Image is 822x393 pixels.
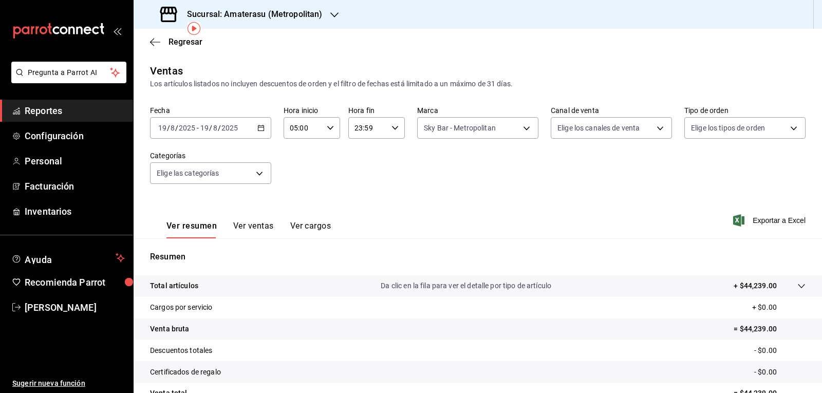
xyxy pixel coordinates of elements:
[209,124,212,132] span: /
[166,221,331,238] div: navigation tabs
[11,62,126,83] button: Pregunta a Parrot AI
[551,107,672,114] label: Canal de venta
[7,74,126,85] a: Pregunta a Parrot AI
[169,37,202,47] span: Regresar
[158,124,167,132] input: --
[150,79,806,89] div: Los artículos listados no incluyen descuentos de orden y el filtro de fechas está limitado a un m...
[25,104,125,118] span: Reportes
[150,251,806,263] p: Resumen
[166,221,217,238] button: Ver resumen
[557,123,640,133] span: Elige los canales de venta
[179,8,322,21] h3: Sucursal: Amaterasu (Metropolitan)
[684,107,806,114] label: Tipo de orden
[178,124,196,132] input: ----
[752,302,806,313] p: + $0.00
[157,168,219,178] span: Elige las categorías
[197,124,199,132] span: -
[233,221,274,238] button: Ver ventas
[175,124,178,132] span: /
[218,124,221,132] span: /
[170,124,175,132] input: --
[200,124,209,132] input: --
[221,124,238,132] input: ----
[348,107,405,114] label: Hora fin
[424,123,496,133] span: Sky Bar - Metropolitan
[25,154,125,168] span: Personal
[150,345,212,356] p: Descuentos totales
[754,345,806,356] p: - $0.00
[25,204,125,218] span: Inventarios
[25,275,125,289] span: Recomienda Parrot
[417,107,538,114] label: Marca
[150,107,271,114] label: Fecha
[25,252,111,264] span: Ayuda
[12,378,125,389] span: Sugerir nueva función
[734,324,806,334] p: = $44,239.00
[290,221,331,238] button: Ver cargos
[150,302,213,313] p: Cargos por servicio
[284,107,340,114] label: Hora inicio
[150,324,189,334] p: Venta bruta
[735,214,806,227] button: Exportar a Excel
[734,280,777,291] p: + $44,239.00
[213,124,218,132] input: --
[113,27,121,35] button: open_drawer_menu
[150,367,221,378] p: Certificados de regalo
[381,280,551,291] p: Da clic en la fila para ver el detalle por tipo de artículo
[25,179,125,193] span: Facturación
[691,123,765,133] span: Elige los tipos de orden
[150,63,183,79] div: Ventas
[25,301,125,314] span: [PERSON_NAME]
[188,22,200,35] img: Tooltip marker
[28,67,110,78] span: Pregunta a Parrot AI
[754,367,806,378] p: - $0.00
[150,152,271,159] label: Categorías
[25,129,125,143] span: Configuración
[167,124,170,132] span: /
[150,280,198,291] p: Total artículos
[150,37,202,47] button: Regresar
